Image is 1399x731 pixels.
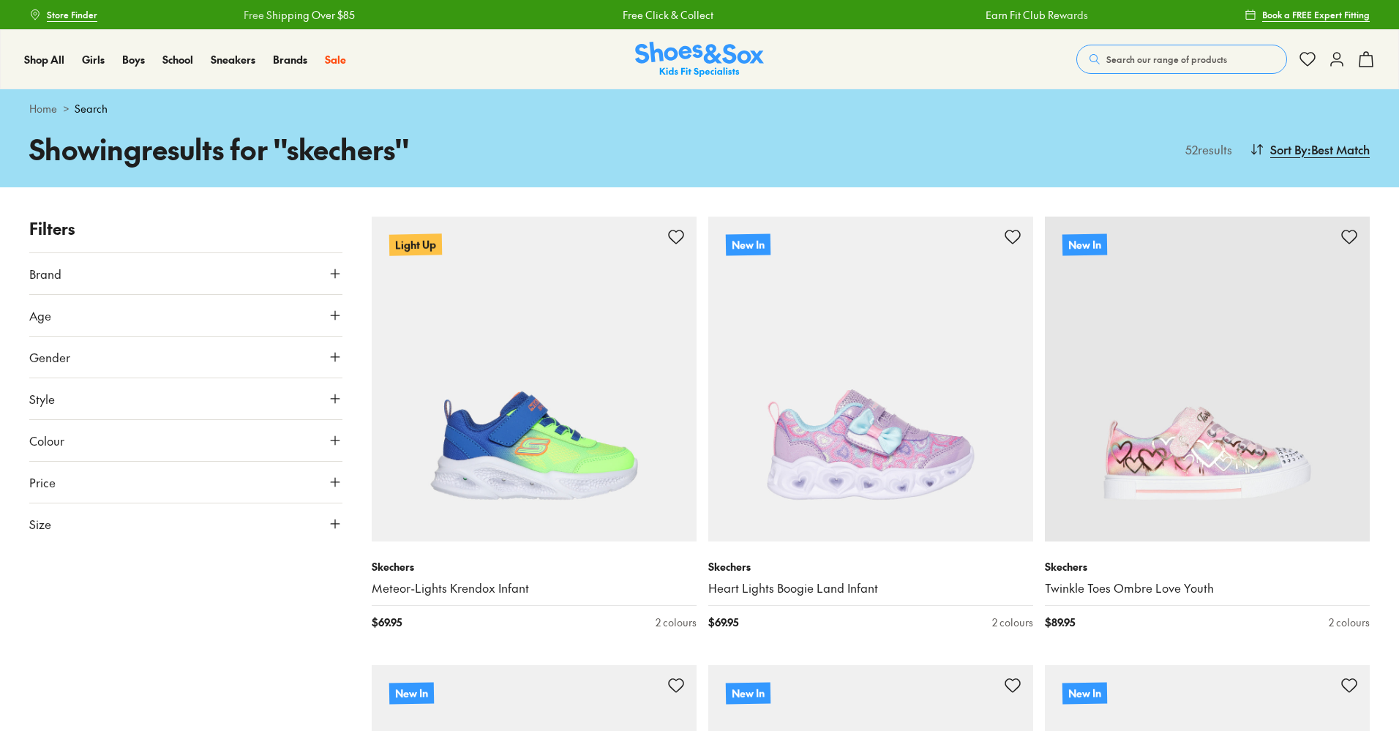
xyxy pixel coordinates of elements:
[635,42,764,78] img: SNS_Logo_Responsive.svg
[241,7,353,23] a: Free Shipping Over $85
[29,128,699,170] h1: Showing results for " skechers "
[29,432,64,449] span: Colour
[211,52,255,67] a: Sneakers
[620,7,711,23] a: Free Click & Collect
[1262,8,1370,21] span: Book a FREE Expert Fitting
[162,52,193,67] a: School
[372,217,697,541] a: Light Up
[992,615,1033,630] div: 2 colours
[983,7,1086,23] a: Earn Fit Club Rewards
[1045,615,1075,630] span: $ 89.95
[122,52,145,67] a: Boys
[389,233,442,255] p: Light Up
[29,420,342,461] button: Colour
[1245,1,1370,28] a: Book a FREE Expert Fitting
[29,217,342,241] p: Filters
[372,580,697,596] a: Meteor-Lights Krendox Infant
[24,52,64,67] a: Shop All
[29,503,342,544] button: Size
[29,295,342,336] button: Age
[1270,140,1308,158] span: Sort By
[1250,133,1370,165] button: Sort By:Best Match
[29,253,342,294] button: Brand
[1076,45,1287,74] button: Search our range of products
[1062,233,1107,255] p: New In
[708,615,738,630] span: $ 69.95
[1045,559,1370,574] p: Skechers
[29,101,1370,116] div: >
[82,52,105,67] a: Girls
[656,615,697,630] div: 2 colours
[273,52,307,67] a: Brands
[1045,217,1370,541] a: New In
[1106,53,1227,66] span: Search our range of products
[635,42,764,78] a: Shoes & Sox
[29,348,70,366] span: Gender
[389,682,434,704] p: New In
[29,337,342,378] button: Gender
[1308,140,1370,158] span: : Best Match
[29,101,57,116] a: Home
[47,8,97,21] span: Store Finder
[325,52,346,67] a: Sale
[29,462,342,503] button: Price
[708,559,1033,574] p: Skechers
[726,233,770,255] p: New In
[29,307,51,324] span: Age
[372,559,697,574] p: Skechers
[708,217,1033,541] a: New In
[29,1,97,28] a: Store Finder
[1045,580,1370,596] a: Twinkle Toes Ombre Love Youth
[372,615,402,630] span: $ 69.95
[1062,682,1107,704] p: New In
[29,473,56,491] span: Price
[29,265,61,282] span: Brand
[726,682,770,704] p: New In
[1179,140,1232,158] p: 52 results
[75,101,108,116] span: Search
[29,390,55,408] span: Style
[29,515,51,533] span: Size
[1329,615,1370,630] div: 2 colours
[708,580,1033,596] a: Heart Lights Boogie Land Infant
[29,378,342,419] button: Style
